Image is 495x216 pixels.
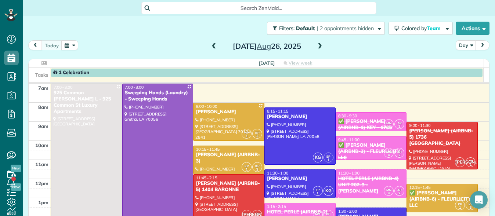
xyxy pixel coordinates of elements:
[38,85,48,91] span: 7am
[313,153,323,162] span: KG
[35,180,48,186] span: 12pm
[242,133,251,140] small: 1
[257,41,271,51] span: Aug
[313,190,322,197] small: 1
[401,25,443,32] span: Colored by
[338,209,357,214] span: 1:30 - 3:00
[466,161,475,168] small: 1
[397,150,402,154] span: AR
[384,190,393,197] small: 4
[466,204,475,211] small: 3
[338,142,405,161] div: ✅ [PERSON_NAME] (AIRBNB-3) - FLEURLICITY LLC
[38,199,48,205] span: 1pm
[469,202,473,206] span: KP
[397,121,402,125] span: AR
[279,25,295,32] span: Filters:
[395,123,404,130] small: 2
[469,159,473,163] span: CG
[338,171,359,176] span: 11:30 - 1:00
[338,118,405,143] div: ✅ [PERSON_NAME] (AIRBNB-1) KEY - 1706 [GEOGRAPHIC_DATA] AV. - FLEURLICITY LLC
[315,212,320,216] span: MM
[409,123,430,128] span: 9:00 - 11:30
[53,70,89,76] span: 1 Celebration
[38,123,48,129] span: 9am
[458,202,462,206] span: KP
[324,186,333,196] span: KG
[267,204,286,209] span: 1:15 - 2:15
[338,137,359,142] span: 9:45 - 11:00
[326,212,330,216] span: AR
[427,25,442,32] span: Team
[324,157,333,164] small: 1
[255,164,260,168] span: KP
[409,185,430,190] span: 12:15 - 1:45
[196,104,217,109] span: 8:00 - 10:00
[253,133,262,140] small: 3
[267,114,333,120] div: [PERSON_NAME]
[41,40,62,50] button: today
[338,113,357,118] span: 8:30 - 9:30
[338,176,405,194] div: HOTEL PERLE (AIRBNB-4) UNIT 202-3 - [PERSON_NAME]
[35,142,48,148] span: 10am
[476,40,489,50] button: next
[221,42,313,50] h2: [DATE] 26, 2025
[409,128,476,147] div: [PERSON_NAME] (AIRBNB-5) 1736 [GEOGRAPHIC_DATA]
[267,176,333,182] div: [PERSON_NAME]
[470,191,488,209] div: Open Intercom Messenger
[455,157,465,167] span: [PERSON_NAME]
[456,22,489,35] button: Actions
[35,161,48,167] span: 11am
[386,150,391,154] span: MM
[316,188,320,192] span: EP
[326,154,330,158] span: EP
[255,212,260,216] span: CG
[195,152,262,164] div: [PERSON_NAME] (AIRBNB-3)
[296,25,315,32] span: Default
[386,121,391,125] span: MM
[267,22,385,35] button: Filters: Default | 2 appointments hidden
[124,90,191,102] div: Sweeping Hands (Laundry) - Sweeping Hands
[195,180,262,193] div: [PERSON_NAME] (AIRBNB-5) 1404 BARONNE
[289,60,312,66] span: View week
[245,131,249,135] span: KP
[389,22,453,35] button: Colored byTeam
[317,25,374,32] span: | 2 appointments hidden
[397,188,402,192] span: AR
[255,131,260,135] span: KP
[125,85,144,90] span: 7:00 - 3:00
[455,204,465,211] small: 1
[456,40,476,50] button: Day
[267,171,288,176] span: 11:30 - 1:00
[54,85,73,90] span: 7:00 - 3:00
[53,90,120,115] div: 925 Common [PERSON_NAME] L - 925 Common St Luxury Apartments
[384,123,393,130] small: 4
[384,152,393,159] small: 4
[267,109,288,114] span: 8:15 - 11:15
[196,147,220,152] span: 10:15 - 11:45
[38,104,48,110] span: 8am
[409,190,476,209] div: ✅ [PERSON_NAME] (AIRBNB-6) - FLEURLICITY LLC
[28,40,42,50] button: prev
[395,190,404,197] small: 2
[11,165,21,172] span: New
[259,60,275,66] span: [DATE]
[263,22,385,35] a: Filters: Default | 2 appointments hidden
[253,166,262,173] small: 3
[195,109,262,115] div: [PERSON_NAME]
[196,175,217,180] span: 11:45 - 2:15
[242,166,251,173] small: 1
[386,188,391,192] span: MM
[395,152,404,159] small: 2
[245,164,249,168] span: KP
